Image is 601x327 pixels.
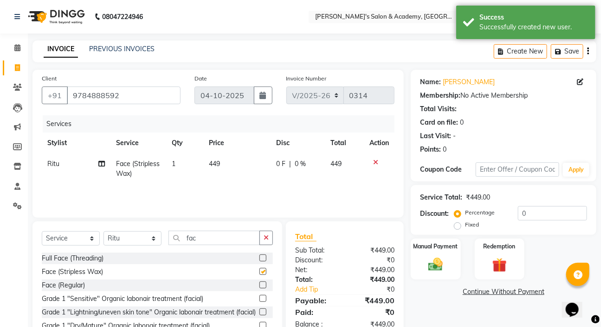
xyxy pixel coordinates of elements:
[288,307,345,318] div: Paid:
[465,220,479,229] label: Fixed
[345,307,401,318] div: ₹0
[168,231,260,245] input: Search or Scan
[443,145,446,154] div: 0
[102,4,143,30] b: 08047224946
[479,13,588,22] div: Success
[325,133,364,153] th: Total
[288,275,345,285] div: Total:
[420,165,476,174] div: Coupon Code
[414,242,458,251] label: Manual Payment
[42,74,57,83] label: Client
[420,118,458,127] div: Card on file:
[288,295,345,306] div: Payable:
[488,256,511,274] img: _gift.svg
[295,232,317,241] span: Total
[420,77,441,87] div: Name:
[330,160,342,168] span: 449
[24,4,87,30] img: logo
[354,285,401,294] div: ₹0
[443,77,495,87] a: [PERSON_NAME]
[562,290,592,318] iframe: chat widget
[288,246,345,255] div: Sub Total:
[460,118,464,127] div: 0
[484,242,516,251] label: Redemption
[204,133,271,153] th: Price
[110,133,166,153] th: Service
[67,87,181,104] input: Search by Name/Mobile/Email/Code
[413,287,595,297] a: Continue Without Payment
[167,133,204,153] th: Qty
[194,74,207,83] label: Date
[345,295,401,306] div: ₹449.00
[494,44,547,59] button: Create New
[209,160,220,168] span: 449
[286,74,327,83] label: Invoice Number
[420,91,587,100] div: No Active Membership
[43,115,401,133] div: Services
[420,193,462,202] div: Service Total:
[551,44,583,59] button: Save
[276,159,285,169] span: 0 F
[345,265,401,275] div: ₹449.00
[424,256,447,273] img: _cash.svg
[420,131,451,141] div: Last Visit:
[345,275,401,285] div: ₹449.00
[288,265,345,275] div: Net:
[420,91,460,100] div: Membership:
[172,160,176,168] span: 1
[420,145,441,154] div: Points:
[89,45,155,53] a: PREVIOUS INVOICES
[345,255,401,265] div: ₹0
[563,163,589,177] button: Apply
[42,267,103,277] div: Face (Stripless Wax)
[47,160,59,168] span: Ritu
[465,208,495,217] label: Percentage
[42,280,85,290] div: Face (Regular)
[288,255,345,265] div: Discount:
[479,22,588,32] div: Successfully created new user.
[364,133,394,153] th: Action
[420,209,449,219] div: Discount:
[476,162,559,177] input: Enter Offer / Coupon Code
[44,41,78,58] a: INVOICE
[289,159,291,169] span: |
[453,131,456,141] div: -
[345,246,401,255] div: ₹449.00
[420,104,457,114] div: Total Visits:
[42,307,256,317] div: Grade 1 "Lightning/uneven skin tone" Organic labonair treatment (facial)
[42,133,110,153] th: Stylist
[42,294,203,304] div: Grade 1 "Sensitive" Organic labonair treatment (facial)
[288,285,354,294] a: Add Tip
[116,160,160,178] span: Face (Stripless Wax)
[42,254,103,263] div: Full Face (Threading)
[295,159,306,169] span: 0 %
[42,87,68,104] button: +91
[271,133,325,153] th: Disc
[466,193,490,202] div: ₹449.00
